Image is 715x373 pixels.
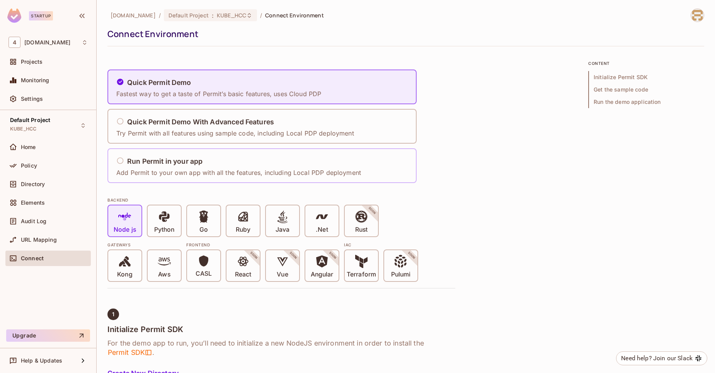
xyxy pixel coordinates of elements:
[621,354,693,363] div: Need help? Join our Slack
[277,271,288,278] p: Vue
[112,311,114,317] span: 1
[588,83,704,96] span: Get the sample code
[276,226,289,234] p: Java
[235,271,251,278] p: React
[21,358,62,364] span: Help & Updates
[21,218,46,224] span: Audit Log
[357,196,387,226] span: SOON
[217,12,246,19] span: KUBE_HCC
[355,226,368,234] p: Rust
[127,118,274,126] h5: Quick Permit Demo With Advanced Features
[311,271,334,278] p: Angular
[169,12,209,19] span: Default Project
[21,181,45,187] span: Directory
[6,329,90,342] button: Upgrade
[236,226,250,234] p: Ruby
[239,241,269,271] span: SOON
[154,226,174,234] p: Python
[7,8,21,23] img: SReyMgAAAABJRU5ErkJggg==
[107,348,152,357] span: Permit SDK
[116,90,321,98] p: Fastest way to get a taste of Permit’s basic features, uses Cloud PDP
[588,71,704,83] span: Initialize Permit SDK
[107,242,182,248] div: Gateways
[21,163,37,169] span: Policy
[391,271,410,278] p: Pulumi
[21,237,57,243] span: URL Mapping
[278,241,308,271] span: SOON
[21,144,36,150] span: Home
[10,126,36,132] span: KUBE_HCC
[159,12,161,19] li: /
[691,9,704,22] img: ali.sheikh@46labs.com
[260,12,262,19] li: /
[318,241,348,271] span: SOON
[316,226,328,234] p: .Net
[21,77,49,83] span: Monitoring
[211,12,214,19] span: :
[29,11,53,20] div: Startup
[111,12,156,19] span: the active workspace
[21,200,45,206] span: Elements
[107,339,455,357] h6: For the demo app to run, you’ll need to initialize a new NodeJS environment in order to install t...
[24,39,70,46] span: Workspace: 46labs.com
[116,129,354,137] p: Try Permit with all features using sample code, including Local PDP deployment
[344,242,418,248] div: IAC
[196,270,212,278] p: CASL
[588,60,704,66] p: content
[9,37,20,48] span: 4
[117,271,132,278] p: Kong
[347,271,376,278] p: Terraform
[10,117,50,123] span: Default Project
[107,28,700,40] div: Connect Environment
[199,226,208,234] p: Go
[127,79,191,86] h5: Quick Permit Demo
[397,241,427,271] span: SOON
[158,271,170,278] p: Aws
[588,96,704,108] span: Run the demo application
[265,12,324,19] span: Connect Environment
[21,59,43,65] span: Projects
[186,242,339,248] div: Frontend
[116,168,361,177] p: Add Permit to your own app with all the features, including Local PDP deployment
[21,96,43,102] span: Settings
[21,255,44,261] span: Connect
[107,197,455,203] div: BACKEND
[107,325,455,334] h4: Initialize Permit SDK
[114,226,136,234] p: Node js
[127,158,203,165] h5: Run Permit in your app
